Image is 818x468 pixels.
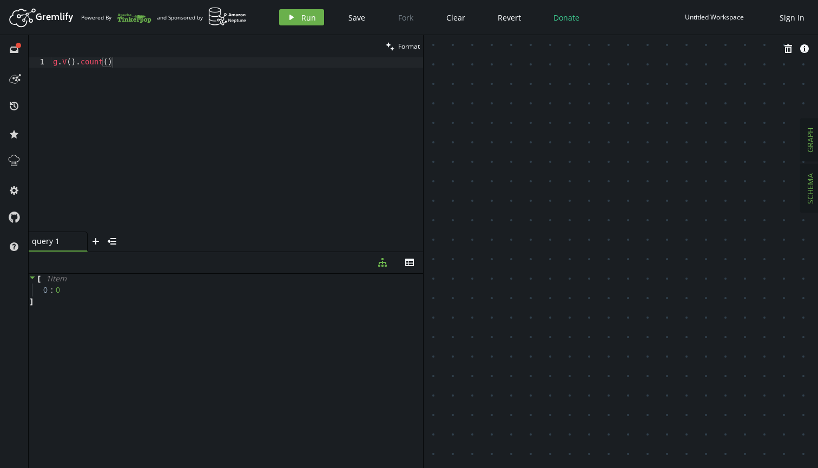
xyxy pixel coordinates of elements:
span: Fork [398,12,413,23]
button: Clear [438,9,473,25]
span: Revert [498,12,521,23]
button: Save [340,9,373,25]
div: 0 [56,285,60,295]
button: Format [382,35,423,57]
span: Donate [553,12,579,23]
span: ] [29,296,33,306]
div: 1 [29,57,51,68]
div: Powered By [81,8,151,27]
button: Donate [545,9,588,25]
span: 1 item [46,273,67,284]
span: [ [38,274,41,284]
span: Format [398,42,420,51]
span: SCHEMA [805,173,815,204]
button: Fork [390,9,422,25]
button: Sign In [774,9,810,25]
span: 0 [43,285,56,295]
span: Save [348,12,365,23]
div: Untitled Workspace [685,13,744,21]
button: Run [279,9,324,25]
div: : [51,285,54,295]
span: Sign In [780,12,804,23]
span: Clear [446,12,465,23]
div: and Sponsored by [157,7,247,28]
span: GRAPH [805,128,815,153]
img: AWS Neptune [208,7,247,26]
span: query 1 [32,236,75,246]
button: Revert [490,9,529,25]
span: Run [301,12,316,23]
